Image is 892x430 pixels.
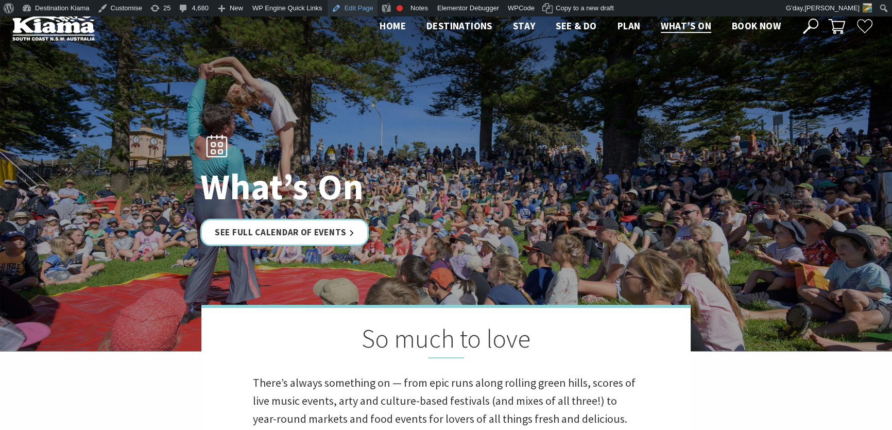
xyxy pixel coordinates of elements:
img: Kiama Logo [12,12,95,41]
div: Focus keyphrase not set [397,5,403,11]
span: See & Do [556,20,596,32]
nav: Main Menu [369,18,791,35]
span: Plan [617,20,641,32]
span: Home [380,20,406,32]
span: Destinations [426,20,492,32]
h2: So much to love [253,323,639,358]
span: What’s On [661,20,711,32]
a: See Full Calendar of Events [200,219,369,246]
span: Stay [513,20,536,32]
span: [PERSON_NAME] [804,4,860,12]
span: Book now [732,20,781,32]
h1: What’s On [200,167,491,207]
